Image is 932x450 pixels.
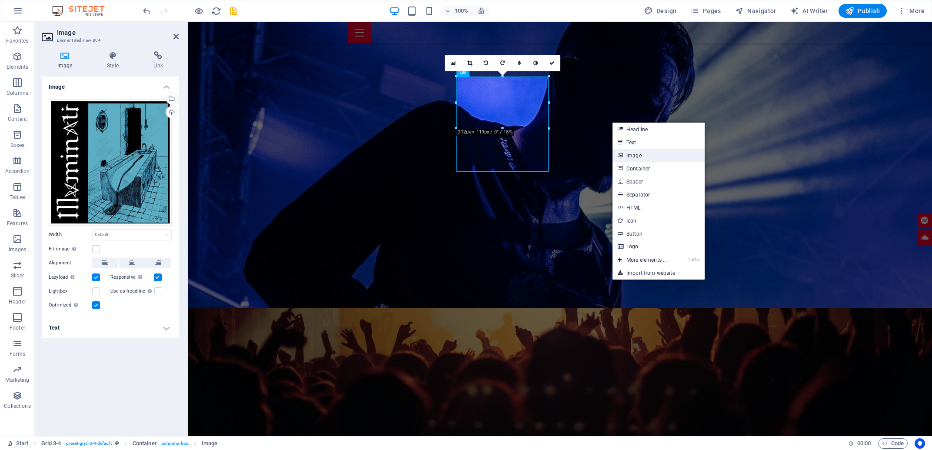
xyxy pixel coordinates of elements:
[142,6,152,16] i: Undo: Change image (Ctrl+Z)
[10,142,25,149] p: Boxes
[641,4,680,18] button: Design
[461,55,478,71] a: Crop mode
[612,136,705,149] a: Text
[91,51,137,70] h4: Style
[915,438,925,449] button: Usercentrics
[4,403,30,410] p: Collections
[41,438,61,449] span: Click to select. Double-click to edit
[49,232,92,237] label: Width
[9,246,27,253] p: Images
[211,6,221,16] i: Reload page
[689,257,696,263] i: Ctrl
[49,300,92,310] label: Optimized
[57,29,179,37] h2: Image
[11,272,24,279] p: Slider
[544,55,560,71] a: Confirm ( Ctrl ⏎ )
[57,37,161,44] h3: Element #ed-new-804
[848,438,871,449] h6: Session time
[6,37,28,44] p: Favorites
[42,77,179,92] h4: Image
[64,438,111,449] span: . preset-grid-3-4-default
[527,55,544,71] a: Greyscale
[5,168,30,175] p: Accordion
[478,55,494,71] a: Rotate left 90°
[612,214,705,227] a: Icon
[735,7,776,15] span: Navigator
[42,51,91,70] h4: Image
[878,438,908,449] button: Code
[110,286,154,297] label: Use as headline
[50,6,115,16] img: Editor Logo
[612,175,705,188] a: Spacer
[42,317,179,338] h4: Text
[138,51,179,70] h4: Link
[612,240,705,253] a: Logo
[110,272,154,283] label: Responsive
[612,227,705,240] a: Button
[612,149,705,162] a: Image
[8,116,27,123] p: Content
[857,438,871,449] span: 00 00
[494,55,511,71] a: Rotate right 90°
[49,244,92,254] label: Fit image
[477,7,485,15] i: On resize automatically adjust zoom level to fit chosen device.
[696,257,700,263] i: ⏎
[612,188,705,201] a: Separator
[49,272,92,283] label: Lazyload
[10,194,25,201] p: Tables
[612,162,705,175] a: Container
[690,7,721,15] span: Pages
[49,286,92,297] label: Lightbox
[442,6,473,16] button: 100%
[49,258,92,268] label: Alignment
[644,7,677,15] span: Design
[49,99,172,226] div: a2461063392_10-wDs068bUqVjZ5NPYJFyxag.jpg
[229,6,239,16] i: Save (Ctrl+S)
[7,90,28,97] p: Columns
[133,438,157,449] span: Click to select. Double-click to edit
[9,298,26,305] p: Header
[141,6,152,16] button: undo
[882,438,904,449] span: Code
[612,201,705,214] a: HTML
[228,6,239,16] button: save
[641,4,680,18] div: Design (Ctrl+Alt+Y)
[115,441,119,446] i: This element is a customizable preset
[445,55,461,71] a: Select files from the file manager, stock photos, or upload file(s)
[202,438,217,449] span: Click to select. Double-click to edit
[897,7,925,15] span: More
[41,438,218,449] nav: breadcrumb
[612,267,705,280] a: Import from website
[5,377,29,383] p: Marketing
[7,438,29,449] a: Click to cancel selection. Double-click to open Pages
[894,4,928,18] button: More
[10,324,25,331] p: Footer
[687,4,724,18] button: Pages
[511,55,527,71] a: Blur
[839,4,887,18] button: Publish
[455,6,469,16] h6: 100%
[10,350,25,357] p: Forms
[863,440,865,447] span: :
[7,220,28,227] p: Features
[732,4,780,18] button: Navigator
[790,7,828,15] span: AI Writer
[7,63,29,70] p: Elements
[612,123,705,136] a: Headline
[211,6,221,16] button: reload
[612,253,672,267] a: Ctrl⏎More elements ...
[787,4,832,18] button: AI Writer
[845,7,880,15] span: Publish
[160,438,188,449] span: . columns-box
